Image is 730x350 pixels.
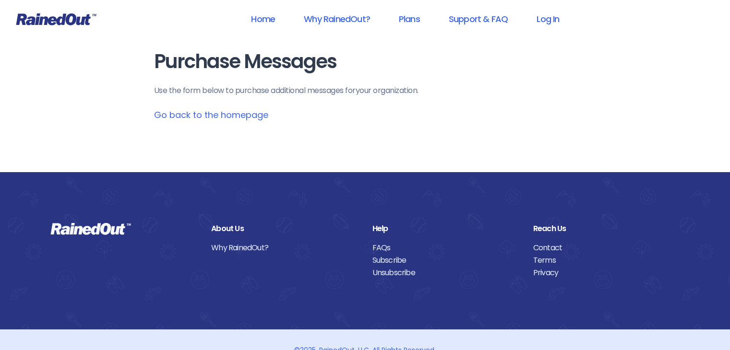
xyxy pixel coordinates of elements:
a: Log In [524,8,572,30]
a: Home [239,8,287,30]
div: Reach Us [533,222,680,235]
a: Subscribe [372,254,519,267]
a: Why RainedOut? [291,8,383,30]
a: Terms [533,254,680,267]
a: FAQs [372,242,519,254]
div: About Us [211,222,358,235]
a: Why RainedOut? [211,242,358,254]
div: Help [372,222,519,235]
p: Use the form below to purchase additional messages for your organization . [154,85,576,96]
a: Plans [386,8,432,30]
h1: Purchase Messages [154,51,576,72]
a: Privacy [533,267,680,279]
a: Support & FAQ [436,8,520,30]
a: Unsubscribe [372,267,519,279]
a: Contact [533,242,680,254]
a: Go back to the homepage [154,109,268,121]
